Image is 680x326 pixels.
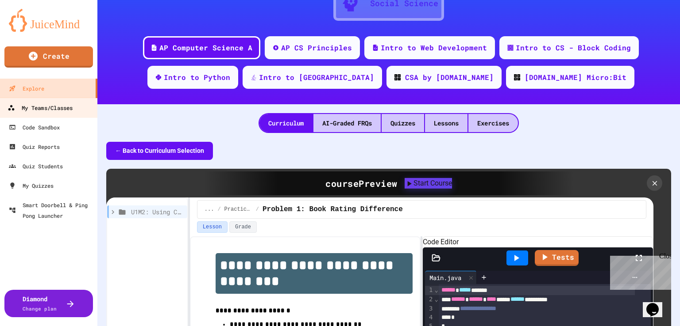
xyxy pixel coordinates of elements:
div: [DOMAIN_NAME] Micro:Bit [525,72,626,83]
div: 4 [425,313,434,322]
div: course Preview [325,177,398,190]
button: Grade [229,221,257,233]
span: U1M2: Using Classes and Objects [131,207,184,216]
div: CSA by [DOMAIN_NAME] [405,72,494,83]
iframe: chat widget [607,252,671,290]
div: Diamond [23,294,57,313]
div: Main.java [425,273,466,282]
div: Intro to Python [164,72,230,83]
img: logo-orange.svg [9,9,89,32]
div: My Quizzes [9,180,54,191]
a: Tests [535,250,579,266]
div: Curriculum [259,114,313,132]
div: Intro to CS - Block Coding [516,42,631,53]
div: Smart Doorbell & Ping Pong Launcher [9,200,94,221]
span: ... [205,206,214,213]
div: AP CS Principles [281,42,352,53]
span: / [217,206,220,213]
span: Problem 1: Book Rating Difference [263,204,403,215]
h6: Code Editor [423,237,653,247]
img: CODE_logo_RGB.png [394,74,401,80]
div: Chat with us now!Close [4,4,61,56]
div: Intro to [GEOGRAPHIC_DATA] [259,72,374,83]
button: DiamondChange plan [4,290,93,317]
button: Lesson [197,221,228,233]
div: 2 [425,295,434,304]
div: 3 [425,304,434,314]
div: AP Computer Science A [159,42,252,53]
div: 1 [425,286,434,295]
div: Explore [9,83,44,94]
span: Change plan [23,305,57,312]
div: Intro to Web Development [381,42,487,53]
span: Fold line [434,296,438,303]
button: Start Course [405,178,452,189]
div: Quiz Students [9,161,63,171]
iframe: chat widget [643,291,671,317]
div: Quizzes [382,114,424,132]
button: ← Back to Curriculum Selection [106,142,213,160]
div: Main.java [425,271,477,284]
div: Exercises [468,114,518,132]
a: Create [4,46,93,68]
span: Fold line [434,286,438,293]
div: AI-Graded FRQs [313,114,381,132]
span: Practice (10 mins) [224,206,252,213]
div: Quiz Reports [9,141,60,152]
span: / [256,206,259,213]
img: CODE_logo_RGB.png [514,74,520,80]
div: My Teams/Classes [8,102,73,114]
div: Lessons [425,114,467,132]
div: Code Sandbox [9,122,60,133]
